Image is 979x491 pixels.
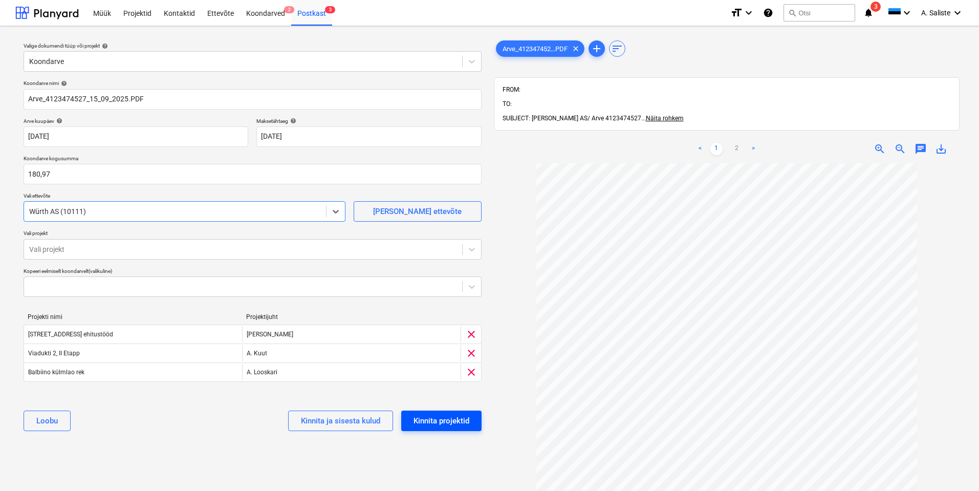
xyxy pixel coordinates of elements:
[354,201,482,222] button: [PERSON_NAME] ettevõte
[284,6,294,13] span: 2
[901,7,913,19] i: keyboard_arrow_down
[503,100,512,108] span: TO:
[256,118,481,124] div: Maksetähtaeg
[24,193,345,201] p: Vali ettevõte
[503,115,641,122] span: SUBJECT: [PERSON_NAME] AS/ Arve 4123474527
[496,45,574,53] span: Arve_412347452...PDF
[24,42,482,49] div: Valige dokumendi tüüp või projekt
[710,143,723,155] a: Page 1 is your current page
[246,313,456,321] div: Projektijuht
[730,7,743,19] i: format_size
[788,9,796,17] span: search
[465,328,477,340] span: clear
[373,205,462,218] div: [PERSON_NAME] ettevõte
[465,366,477,378] span: clear
[28,369,84,376] div: Balbiino külmlao rek
[611,42,623,55] span: sort
[863,7,874,19] i: notifications
[242,345,460,361] div: A. Kuut
[28,331,113,338] div: [STREET_ADDRESS] ehitustööd
[784,4,855,22] button: Otsi
[54,118,62,124] span: help
[24,268,482,274] div: Kopeeri eelmiselt koondarvelt (valikuline)
[731,143,743,155] a: Page 2
[36,414,58,428] div: Loobu
[641,115,684,122] span: ...
[694,143,706,155] a: Previous page
[401,411,482,431] button: Kinnita projektid
[288,411,393,431] button: Kinnita ja sisesta kulud
[763,7,773,19] i: Abikeskus
[256,126,481,147] input: Tähtaega pole määratud
[24,230,482,239] p: Vali projekt
[928,442,979,491] iframe: Chat Widget
[301,414,380,428] div: Kinnita ja sisesta kulud
[24,411,71,431] button: Loobu
[24,118,248,124] div: Arve kuupäev
[24,126,248,147] input: Arve kuupäeva pole määratud.
[414,414,469,428] div: Kinnita projektid
[935,143,947,155] span: save_alt
[28,313,238,321] div: Projekti nimi
[28,350,80,357] div: Viadukti 2, II Etapp
[874,143,886,155] span: zoom_in
[24,80,482,87] div: Koondarve nimi
[496,40,584,57] div: Arve_412347452...PDF
[325,6,335,13] span: 3
[465,347,477,359] span: clear
[24,155,482,164] p: Koondarve kogusumma
[288,118,296,124] span: help
[951,7,964,19] i: keyboard_arrow_down
[100,43,108,49] span: help
[646,115,684,122] span: Näita rohkem
[921,9,950,17] span: A. Saliste
[570,42,582,55] span: clear
[747,143,759,155] a: Next page
[915,143,927,155] span: chat
[59,80,67,87] span: help
[871,2,881,12] span: 3
[591,42,603,55] span: add
[503,86,520,93] span: FROM:
[743,7,755,19] i: keyboard_arrow_down
[894,143,906,155] span: zoom_out
[24,89,482,110] input: Koondarve nimi
[242,364,460,380] div: A. Looskari
[24,164,482,184] input: Koondarve kogusumma
[242,326,460,343] div: [PERSON_NAME]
